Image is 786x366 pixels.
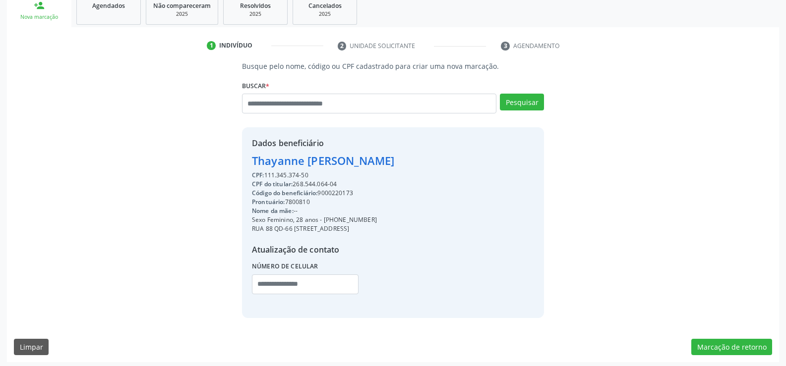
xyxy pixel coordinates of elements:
div: 268.544.064-04 [252,180,394,189]
div: 1 [207,41,216,50]
span: Cancelados [308,1,342,10]
span: Não compareceram [153,1,211,10]
button: Limpar [14,339,49,356]
div: 2025 [231,10,280,18]
span: CPF do titular: [252,180,293,188]
button: Marcação de retorno [691,339,772,356]
div: 111.345.374-50 [252,171,394,180]
span: Prontuário: [252,198,285,206]
label: Número de celular [252,259,318,274]
div: -- [252,207,394,215]
div: Nova marcação [14,13,64,21]
div: Dados beneficiário [252,137,394,149]
span: CPF: [252,171,264,179]
span: Código do beneficiário: [252,189,317,197]
div: Thayanne [PERSON_NAME] [252,153,394,169]
span: Resolvidos [240,1,271,10]
div: 9000220173 [252,189,394,198]
div: RUA 88 QD-66 [STREET_ADDRESS] [252,224,394,233]
p: Busque pelo nome, código ou CPF cadastrado para criar uma nova marcação. [242,61,544,71]
div: 7800810 [252,198,394,207]
div: 2025 [300,10,350,18]
div: Sexo Feminino, 28 anos - [PHONE_NUMBER] [252,215,394,224]
label: Buscar [242,78,269,94]
div: Indivíduo [219,41,252,50]
span: Agendados [92,1,125,10]
div: 2025 [153,10,211,18]
div: Atualização de contato [252,244,394,256]
button: Pesquisar [500,94,544,110]
span: Nome da mãe: [252,207,294,215]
